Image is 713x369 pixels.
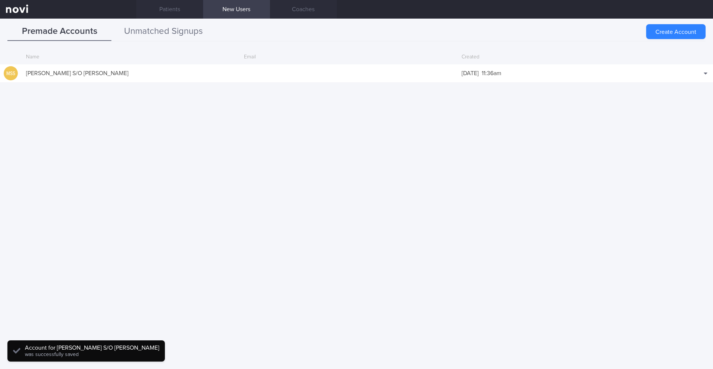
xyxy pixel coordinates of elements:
[22,66,240,81] div: [PERSON_NAME] S/O [PERSON_NAME]
[5,66,17,81] div: MSS
[22,50,240,64] div: Name
[25,352,79,357] span: was successfully saved
[111,22,215,41] button: Unmatched Signups
[646,24,706,39] button: Create Account
[458,50,676,64] div: Created
[482,70,501,76] span: 11:36am
[25,344,159,352] div: Account for [PERSON_NAME] S/O [PERSON_NAME]
[462,70,479,76] span: [DATE]
[240,50,458,64] div: Email
[7,22,111,41] button: Premade Accounts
